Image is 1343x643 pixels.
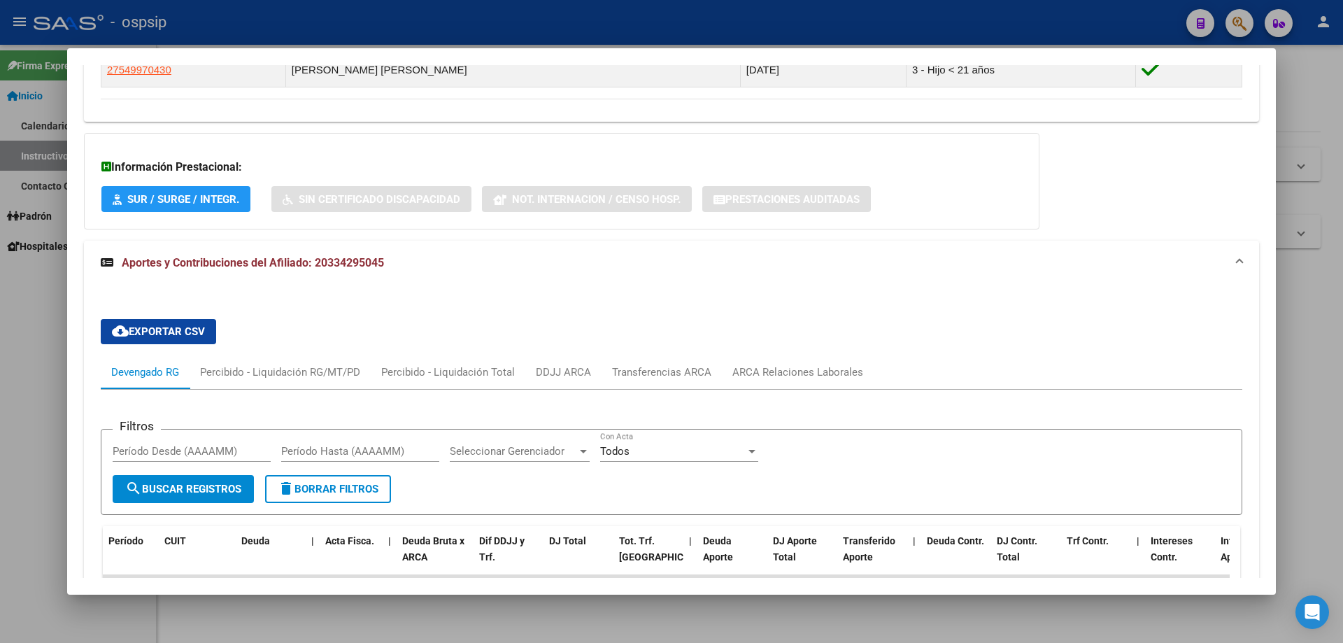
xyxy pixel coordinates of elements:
span: Buscar Registros [125,483,241,495]
datatable-header-cell: Período [103,526,159,588]
span: Intereses Contr. [1151,535,1193,563]
span: Borrar Filtros [278,483,378,495]
span: Período [108,535,143,546]
span: Dif DDJJ y Trf. [479,535,525,563]
h3: Filtros [113,418,161,434]
datatable-header-cell: Acta Fisca. [320,526,383,588]
button: Borrar Filtros [265,475,391,503]
datatable-header-cell: DJ Contr. Total [991,526,1061,588]
button: Prestaciones Auditadas [702,186,871,212]
span: Transferido Aporte [843,535,895,563]
datatable-header-cell: Deuda [236,526,306,588]
span: DJ Contr. Total [997,535,1037,563]
datatable-header-cell: Deuda Aporte [697,526,767,588]
datatable-header-cell: Intereses Aporte [1215,526,1285,588]
datatable-header-cell: Dif DDJJ y Trf. [474,526,543,588]
span: Prestaciones Auditadas [725,193,860,206]
span: | [1137,535,1139,546]
button: Buscar Registros [113,475,254,503]
datatable-header-cell: | [1131,526,1145,588]
span: Deuda Bruta x ARCA [402,535,464,563]
span: | [311,535,314,546]
span: Deuda Aporte [703,535,733,563]
datatable-header-cell: Deuda Contr. [921,526,991,588]
span: Trf Contr. [1067,535,1109,546]
mat-icon: cloud_download [112,323,129,339]
span: 27549970430 [107,64,171,76]
span: Todos [600,445,630,458]
datatable-header-cell: Trf Contr. [1061,526,1131,588]
button: SUR / SURGE / INTEGR. [101,186,250,212]
td: [PERSON_NAME] [PERSON_NAME] [285,53,740,87]
div: ARCA Relaciones Laborales [732,365,863,380]
h3: Información Prestacional: [101,159,1022,176]
td: 3 - Hijo < 21 años [907,53,1135,87]
span: Intereses Aporte [1221,535,1263,563]
span: Aportes y Contribuciones del Afiliado: 20334295045 [122,256,384,269]
div: DDJJ ARCA [536,365,591,380]
span: Tot. Trf. [GEOGRAPHIC_DATA] [619,535,714,563]
span: DJ Total [549,535,586,546]
span: Sin Certificado Discapacidad [299,193,460,206]
mat-icon: search [125,480,142,497]
span: CUIT [164,535,186,546]
datatable-header-cell: DJ Aporte Total [767,526,837,588]
datatable-header-cell: | [683,526,697,588]
td: [DATE] [740,53,906,87]
datatable-header-cell: DJ Total [543,526,613,588]
div: Transferencias ARCA [612,365,711,380]
span: Not. Internacion / Censo Hosp. [512,193,681,206]
div: Open Intercom Messenger [1295,595,1329,629]
span: | [388,535,391,546]
button: Sin Certificado Discapacidad [271,186,471,212]
span: DJ Aporte Total [773,535,817,563]
div: Devengado RG [111,365,179,380]
button: Exportar CSV [101,319,216,344]
datatable-header-cell: | [306,526,320,588]
datatable-header-cell: CUIT [159,526,236,588]
button: Not. Internacion / Censo Hosp. [482,186,692,212]
span: Acta Fisca. [325,535,374,546]
span: | [689,535,692,546]
datatable-header-cell: Intereses Contr. [1145,526,1215,588]
div: Percibido - Liquidación Total [381,365,515,380]
mat-icon: delete [278,480,294,497]
span: | [913,535,916,546]
mat-expansion-panel-header: Aportes y Contribuciones del Afiliado: 20334295045 [84,241,1259,285]
span: Seleccionar Gerenciador [450,445,577,458]
div: Percibido - Liquidación RG/MT/PD [200,365,360,380]
span: Deuda Contr. [927,535,984,546]
datatable-header-cell: | [383,526,397,588]
datatable-header-cell: Deuda Bruta x ARCA [397,526,474,588]
span: Deuda [241,535,270,546]
datatable-header-cell: Tot. Trf. Bruto [613,526,683,588]
span: Exportar CSV [112,325,205,338]
span: SUR / SURGE / INTEGR. [127,193,239,206]
datatable-header-cell: | [907,526,921,588]
datatable-header-cell: Transferido Aporte [837,526,907,588]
